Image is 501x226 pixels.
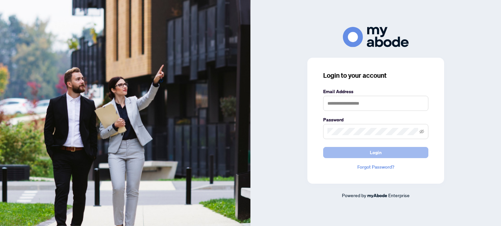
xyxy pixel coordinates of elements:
[323,71,428,80] h3: Login to your account
[323,163,428,171] a: Forgot Password?
[388,192,410,198] span: Enterprise
[419,129,424,134] span: eye-invisible
[367,192,387,199] a: myAbode
[323,116,428,123] label: Password
[323,147,428,158] button: Login
[323,88,428,95] label: Email Address
[370,147,382,158] span: Login
[343,27,409,47] img: ma-logo
[342,192,366,198] span: Powered by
